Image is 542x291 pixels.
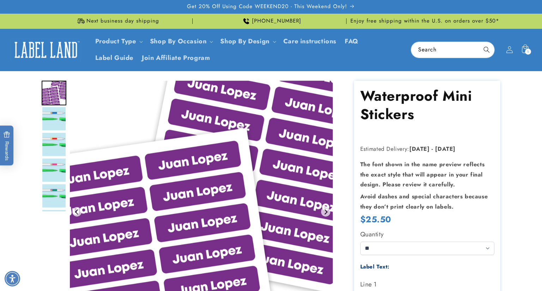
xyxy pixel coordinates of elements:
[5,271,20,286] div: Accessibility Menu
[432,145,433,153] strong: -
[252,18,301,25] span: [PHONE_NUMBER]
[360,192,488,211] strong: Avoid dashes and special characters because they don’t print clearly on labels.
[146,33,216,50] summary: Shop By Occasion
[42,132,66,157] div: Go to slide 3
[350,18,499,25] span: Enjoy free shipping within the U.S. on orders over $50*
[435,145,456,153] strong: [DATE]
[349,14,500,29] div: Announcement
[409,145,430,153] strong: [DATE]
[91,33,146,50] summary: Product Type
[479,42,494,57] button: Search
[42,14,193,29] div: Announcement
[360,263,390,271] label: Label Text:
[42,209,66,234] div: Go to slide 6
[86,18,159,25] span: Next business day shipping
[42,81,66,105] div: Go to slide 1
[91,50,138,66] a: Label Guide
[138,50,214,66] a: Join Affiliate Program
[187,3,347,10] span: Get 20% Off Using Code WEEKEND20 - This Weekend Only!
[150,37,207,45] span: Shop By Occasion
[4,131,10,161] span: Rewards
[360,229,494,240] label: Quantity
[220,37,269,46] a: Shop By Design
[95,37,136,46] a: Product Type
[42,106,66,131] img: Basketball design mini rectangle name label applied to a pen
[283,37,336,45] span: Care instructions
[142,54,210,62] span: Join Affiliate Program
[95,54,134,62] span: Label Guide
[42,209,66,234] img: Flower design mini rectangle name label applied to a pen
[42,132,66,157] img: Bee design mini rectangle name label applied to a pen
[42,158,66,182] div: Go to slide 4
[360,160,485,189] strong: The font shown in the name preview reflects the exact style that will appear in your final design...
[360,87,494,123] h1: Waterproof Mini Stickers
[195,14,347,29] div: Announcement
[279,33,341,50] a: Care instructions
[360,214,392,225] span: $25.50
[527,49,529,55] span: 1
[72,207,82,217] button: Go to last slide
[8,36,84,63] a: Label Land
[42,81,66,105] img: Waterproof Mini Stickers - Label Land
[11,39,81,61] img: Label Land
[42,158,66,182] img: Butterfly design mini rectangle name label applied to a pen
[341,33,363,50] a: FAQ
[216,33,279,50] summary: Shop By Design
[345,37,359,45] span: FAQ
[360,144,494,154] p: Estimated Delivery:
[360,279,494,290] label: Line 1
[472,261,535,284] iframe: Gorgias live chat messenger
[42,106,66,131] div: Go to slide 2
[42,184,66,208] img: Crossbones design mini rectangle name label applied to a pen
[321,207,331,217] button: Next slide
[42,184,66,208] div: Go to slide 5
